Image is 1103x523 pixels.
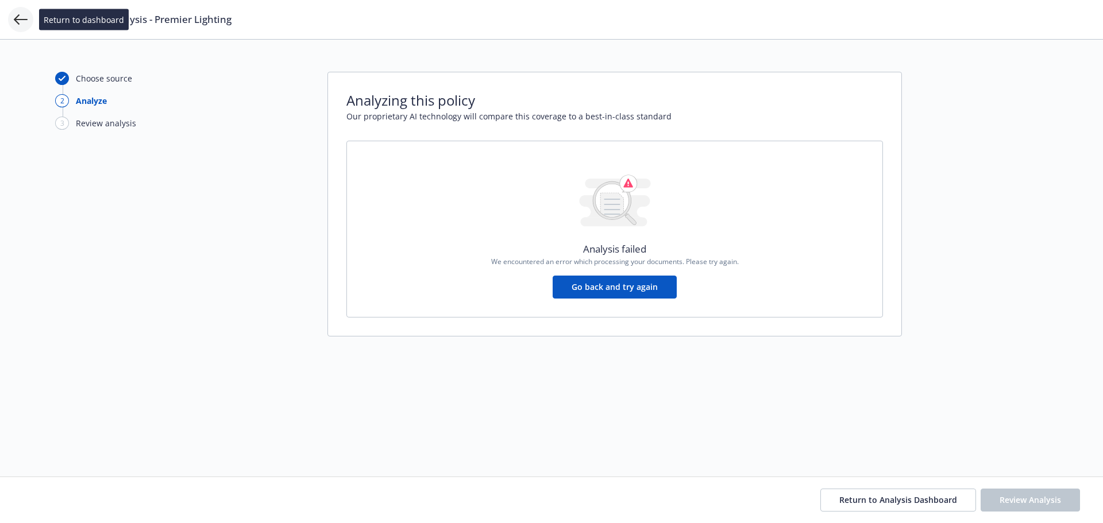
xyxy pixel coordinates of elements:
button: Review Analysis [981,489,1080,512]
span: Our proprietary AI technology will compare this coverage to a best-in-class standard [346,110,883,122]
div: 3 [55,117,69,130]
button: Return to Analysis Dashboard [820,489,976,512]
span: Coverage Gap Analysis - Premier Lighting [41,13,232,26]
button: Go back and try again [553,276,677,299]
div: Analyze [76,95,107,107]
span: We encountered an error which processing your documents. Please try again. [491,257,739,266]
span: Analyzing this policy [346,91,883,110]
div: Choose source [76,72,132,84]
div: Review analysis [76,117,136,129]
span: Return to Analysis Dashboard [839,494,957,505]
span: Review Analysis [1000,494,1061,505]
span: Analysis failed [583,242,646,257]
span: Return to dashboard [44,14,124,26]
div: 2 [55,94,69,107]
